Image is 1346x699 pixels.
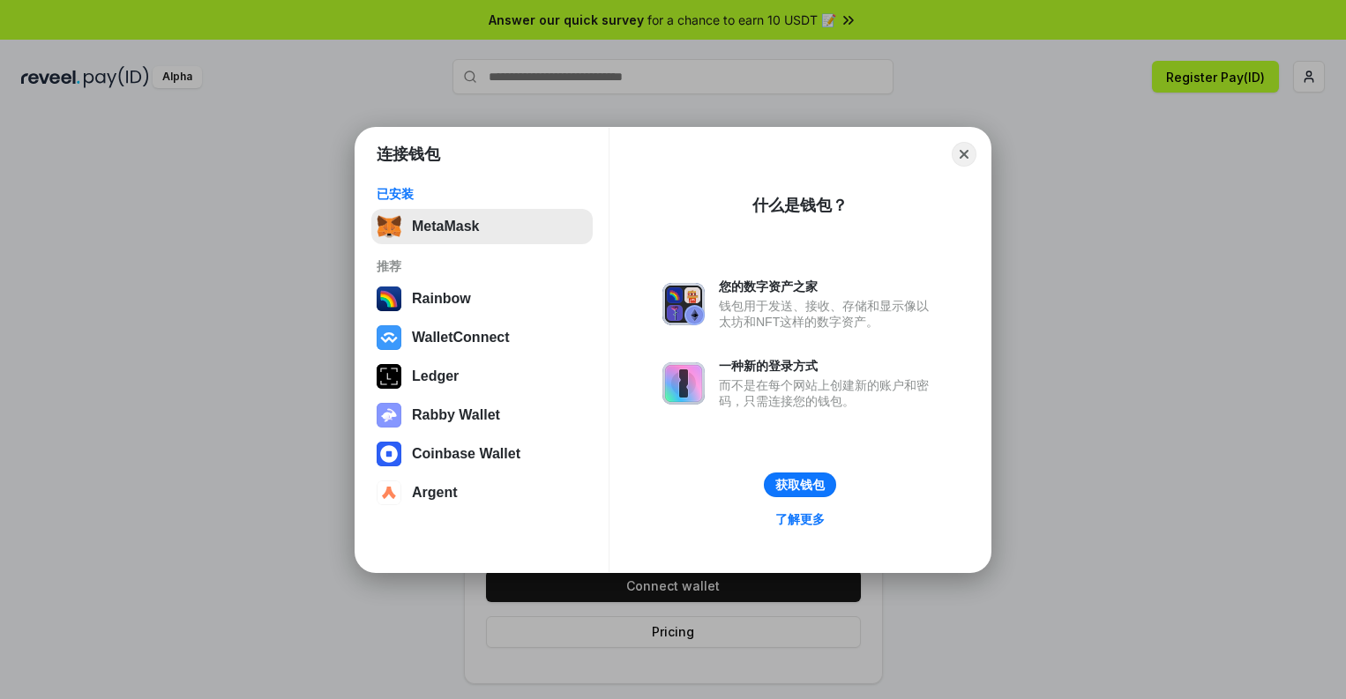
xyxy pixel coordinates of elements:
button: Rainbow [371,281,593,316]
div: Argent [412,485,458,501]
button: Close [952,142,976,167]
div: Coinbase Wallet [412,446,520,462]
button: Coinbase Wallet [371,436,593,472]
a: 了解更多 [765,508,835,531]
div: 了解更多 [775,511,825,527]
button: Rabby Wallet [371,398,593,433]
button: MetaMask [371,209,593,244]
div: WalletConnect [412,330,510,346]
img: svg+xml,%3Csvg%20xmlns%3D%22http%3A%2F%2Fwww.w3.org%2F2000%2Fsvg%22%20width%3D%2228%22%20height%3... [377,364,401,389]
div: 一种新的登录方式 [719,358,938,374]
h1: 连接钱包 [377,144,440,165]
img: svg+xml,%3Csvg%20width%3D%2228%22%20height%3D%2228%22%20viewBox%3D%220%200%2028%2028%22%20fill%3D... [377,442,401,466]
div: 而不是在每个网站上创建新的账户和密码，只需连接您的钱包。 [719,377,938,409]
img: svg+xml,%3Csvg%20xmlns%3D%22http%3A%2F%2Fwww.w3.org%2F2000%2Fsvg%22%20fill%3D%22none%22%20viewBox... [377,403,401,428]
div: Ledger [412,368,459,384]
img: svg+xml,%3Csvg%20xmlns%3D%22http%3A%2F%2Fwww.w3.org%2F2000%2Fsvg%22%20fill%3D%22none%22%20viewBox... [662,283,705,325]
div: 您的数字资产之家 [719,279,938,294]
img: svg+xml,%3Csvg%20fill%3D%22none%22%20height%3D%2233%22%20viewBox%3D%220%200%2035%2033%22%20width%... [377,214,401,239]
button: 获取钱包 [764,472,836,497]
div: 获取钱包 [775,477,825,493]
button: Ledger [371,359,593,394]
img: svg+xml,%3Csvg%20width%3D%2228%22%20height%3D%2228%22%20viewBox%3D%220%200%2028%2028%22%20fill%3D... [377,325,401,350]
button: Argent [371,475,593,510]
div: Rainbow [412,291,471,307]
button: WalletConnect [371,320,593,355]
div: MetaMask [412,219,479,234]
img: svg+xml,%3Csvg%20width%3D%2228%22%20height%3D%2228%22%20viewBox%3D%220%200%2028%2028%22%20fill%3D... [377,480,401,505]
img: svg+xml,%3Csvg%20xmlns%3D%22http%3A%2F%2Fwww.w3.org%2F2000%2Fsvg%22%20fill%3D%22none%22%20viewBox... [662,362,705,405]
img: svg+xml,%3Csvg%20width%3D%22120%22%20height%3D%22120%22%20viewBox%3D%220%200%20120%20120%22%20fil... [377,286,401,311]
div: 推荐 [377,258,587,274]
div: 什么是钱包？ [752,195,848,216]
div: Rabby Wallet [412,407,500,423]
div: 钱包用于发送、接收、存储和显示像以太坊和NFT这样的数字资产。 [719,298,938,330]
div: 已安装 [377,186,587,202]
